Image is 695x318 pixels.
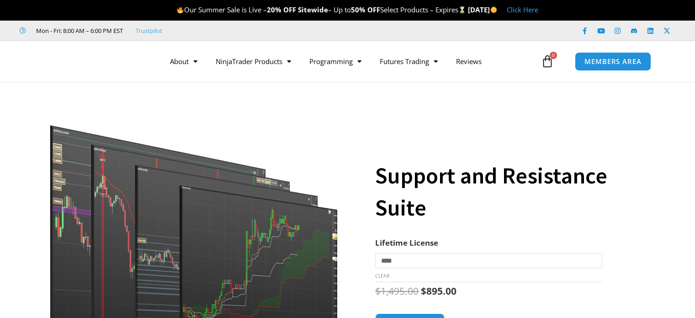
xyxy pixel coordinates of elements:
strong: 20% OFF [267,5,296,14]
a: NinjaTrader Products [207,51,300,72]
a: Clear options [375,273,389,279]
a: Trustpilot [136,25,162,36]
a: 0 [527,48,568,75]
bdi: 895.00 [421,285,456,297]
span: MEMBERS AREA [584,58,642,65]
nav: Menu [161,51,539,72]
a: Reviews [447,51,491,72]
span: 0 [550,52,557,59]
span: $ [421,285,426,297]
img: 🌞 [490,6,497,13]
strong: Sitewide [298,5,328,14]
iframe: Secure payment input frame [452,312,535,313]
a: Click Here [507,5,538,14]
img: ⌛ [459,6,466,13]
img: LogoAI | Affordable Indicators – NinjaTrader [34,45,132,78]
bdi: 1,495.00 [375,285,419,297]
a: MEMBERS AREA [575,52,651,71]
label: Lifetime License [375,237,438,248]
span: Our Summer Sale is Live – – Up to Select Products – Expires [176,5,468,14]
a: About [161,51,207,72]
h1: Support and Resistance Suite [375,160,642,224]
strong: 50% OFF [351,5,380,14]
span: Mon - Fri: 8:00 AM – 6:00 PM EST [34,25,123,36]
a: Futures Trading [371,51,447,72]
span: $ [375,285,381,297]
a: Programming [300,51,371,72]
strong: [DATE] [468,5,498,14]
img: 🔥 [177,6,184,13]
